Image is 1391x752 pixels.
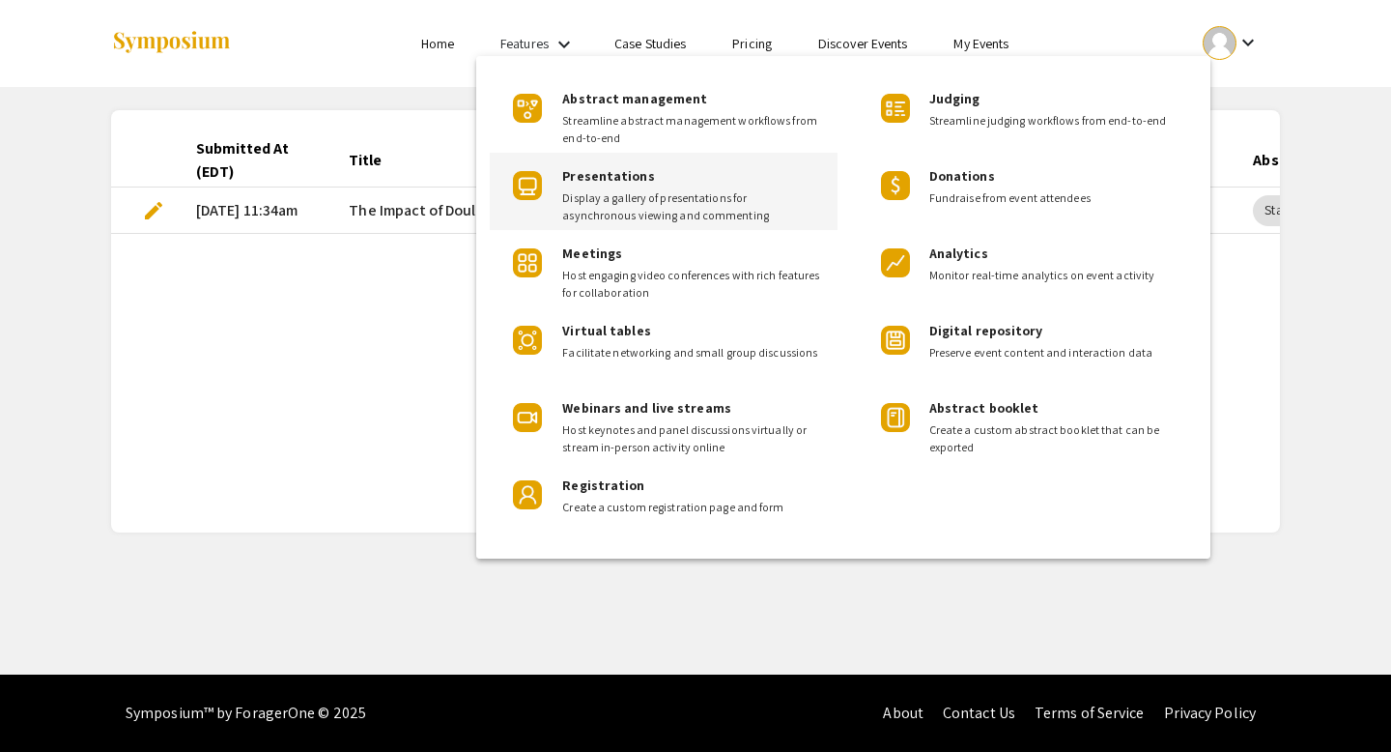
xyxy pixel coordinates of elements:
img: Product Icon [881,326,910,355]
img: Product Icon [513,171,542,200]
img: Product Icon [881,248,910,277]
span: Facilitate networking and small group discussions [562,344,822,362]
span: Streamline judging workflows from end-to-end [929,112,1182,130]
img: Product Icon [513,403,542,432]
span: Registration [562,477,644,494]
span: Create a custom registration page and form [562,499,822,516]
span: Preserve event content and interaction data [929,344,1182,362]
span: Presentations [562,167,654,185]
span: Meetings [562,245,622,262]
span: Host engaging video conferences with rich features for collaboration [562,267,822,302]
span: Digital repository [929,322,1043,339]
span: Donations [929,167,995,185]
span: Monitor real-time analytics on event activity [929,267,1182,284]
span: Fundraise from event attendees [929,189,1182,207]
img: Product Icon [513,326,542,355]
img: Product Icon [513,480,542,509]
span: Virtual tables [562,322,650,339]
span: Create a custom abstract booklet that can be exported [929,421,1182,456]
img: Product Icon [513,248,542,277]
img: Product Icon [881,94,910,123]
img: Product Icon [881,403,910,432]
span: Display a gallery of presentations for asynchronous viewing and commenting [562,189,822,224]
span: Judging [929,90,980,107]
span: Abstract management [562,90,707,107]
span: Host keynotes and panel discussions virtually or stream in-person activity online [562,421,822,456]
span: Streamline abstract management workflows from end-to-end [562,112,822,147]
span: Analytics [929,245,988,262]
img: Product Icon [513,94,542,123]
span: Webinars and live streams [562,399,731,417]
img: Product Icon [881,171,910,200]
span: Abstract booklet [929,399,1039,417]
